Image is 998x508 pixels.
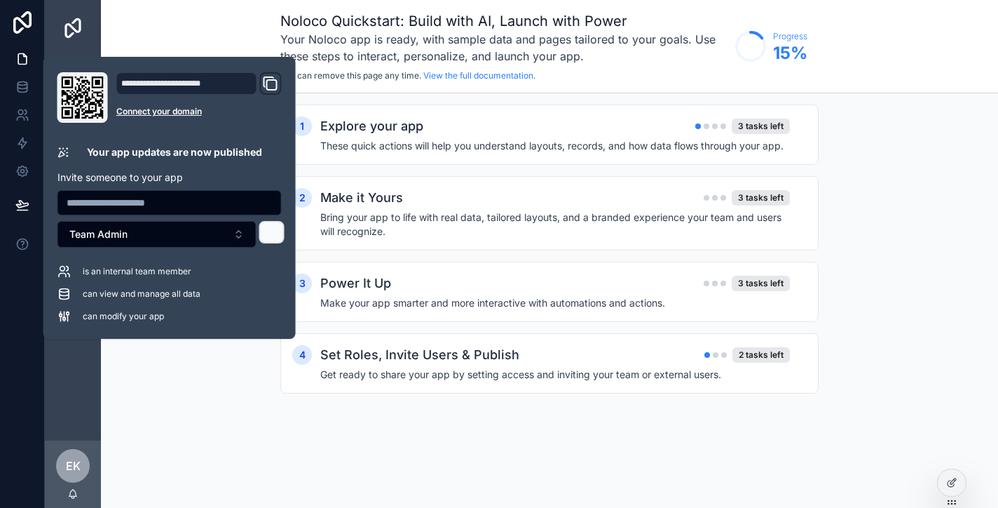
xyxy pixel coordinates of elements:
span: EK [66,457,81,474]
span: can modify your app [83,311,164,322]
span: is an internal team member [83,266,191,277]
button: Select Button [57,221,257,248]
span: Progress [773,31,807,42]
a: View the full documentation. [423,70,535,81]
img: App logo [62,17,84,39]
p: Your app updates are now published [87,145,262,159]
div: Domain and Custom Link [116,72,282,123]
h3: Your Noloco app is ready, with sample data and pages tailored to your goals. Use these steps to i... [280,31,728,65]
span: can view and manage all data [83,288,200,300]
h1: Noloco Quickstart: Build with AI, Launch with Power [280,11,728,31]
div: scrollable content [45,56,101,306]
p: Invite someone to your app [57,171,282,185]
span: You can remove this page any time. [280,70,421,81]
span: 15 % [773,42,807,65]
a: Connect your domain [116,106,282,117]
span: Team Admin [69,227,128,241]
